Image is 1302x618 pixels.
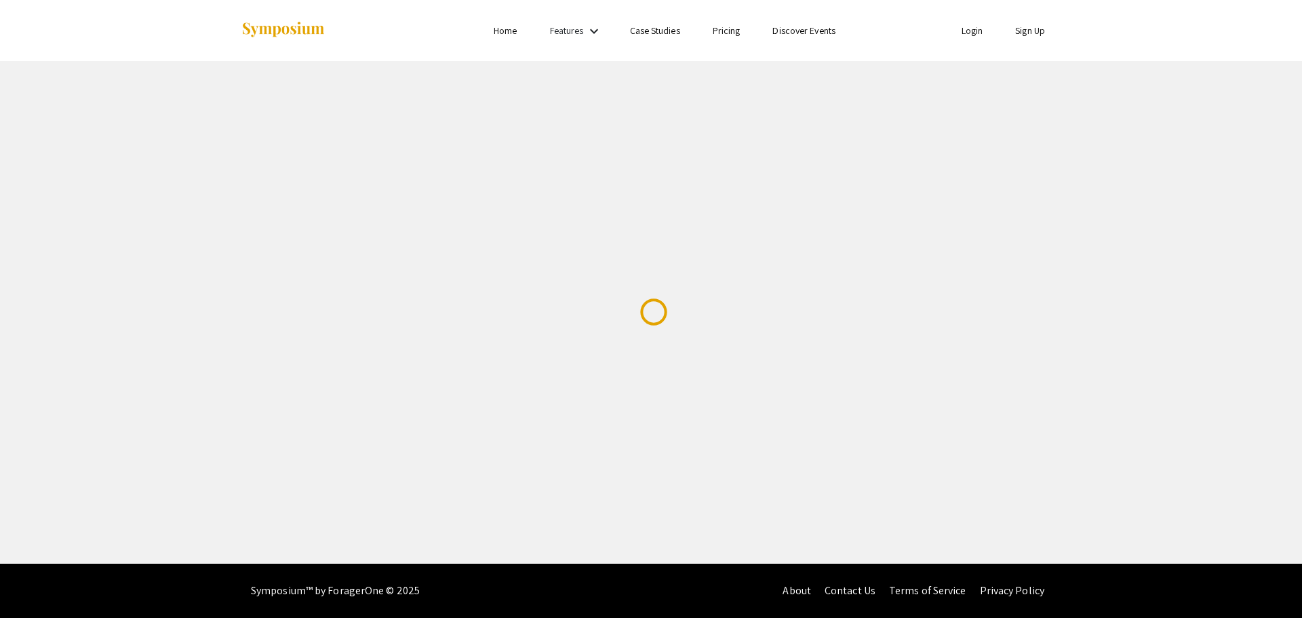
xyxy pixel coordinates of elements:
[494,24,517,37] a: Home
[980,583,1044,598] a: Privacy Policy
[825,583,875,598] a: Contact Us
[251,564,420,618] div: Symposium™ by ForagerOne © 2025
[783,583,811,598] a: About
[550,24,584,37] a: Features
[241,21,325,39] img: Symposium by ForagerOne
[1015,24,1045,37] a: Sign Up
[772,24,835,37] a: Discover Events
[586,23,602,39] mat-icon: Expand Features list
[962,24,983,37] a: Login
[713,24,741,37] a: Pricing
[889,583,966,598] a: Terms of Service
[630,24,680,37] a: Case Studies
